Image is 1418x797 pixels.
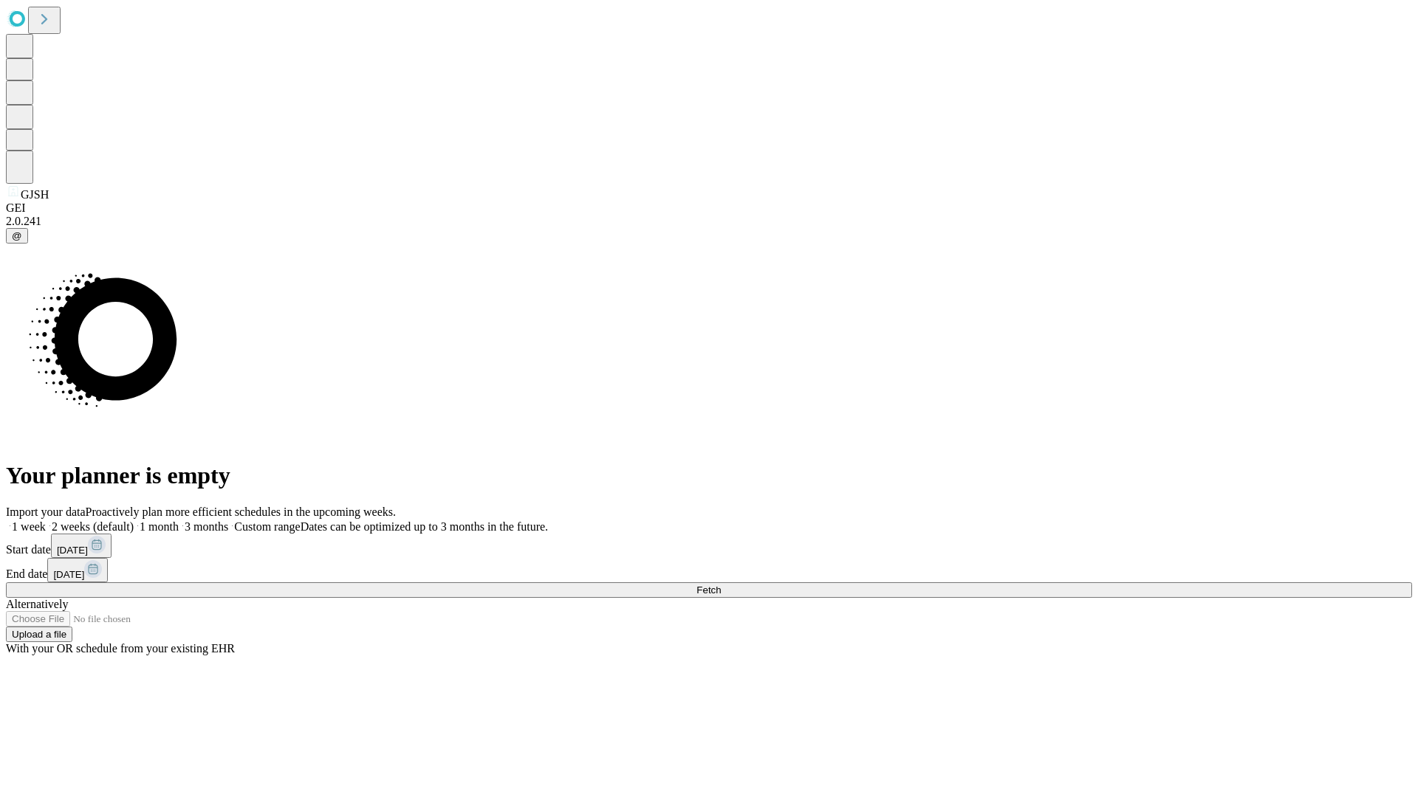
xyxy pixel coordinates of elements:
span: 2 weeks (default) [52,520,134,533]
span: Proactively plan more efficient schedules in the upcoming weeks. [86,506,396,518]
button: Upload a file [6,627,72,642]
span: 1 week [12,520,46,533]
button: [DATE] [51,534,112,558]
span: 3 months [185,520,228,533]
div: End date [6,558,1412,582]
div: Start date [6,534,1412,558]
div: 2.0.241 [6,215,1412,228]
h1: Your planner is empty [6,462,1412,489]
span: [DATE] [57,545,88,556]
span: Custom range [234,520,300,533]
span: GJSH [21,188,49,201]
button: [DATE] [47,558,108,582]
span: Alternatively [6,598,68,610]
span: With your OR schedule from your existing EHR [6,642,235,655]
span: 1 month [140,520,179,533]
span: Fetch [696,584,721,596]
span: Dates can be optimized up to 3 months in the future. [301,520,548,533]
span: [DATE] [53,569,84,580]
button: Fetch [6,582,1412,598]
button: @ [6,228,28,244]
span: Import your data [6,506,86,518]
div: GEI [6,201,1412,215]
span: @ [12,230,22,241]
